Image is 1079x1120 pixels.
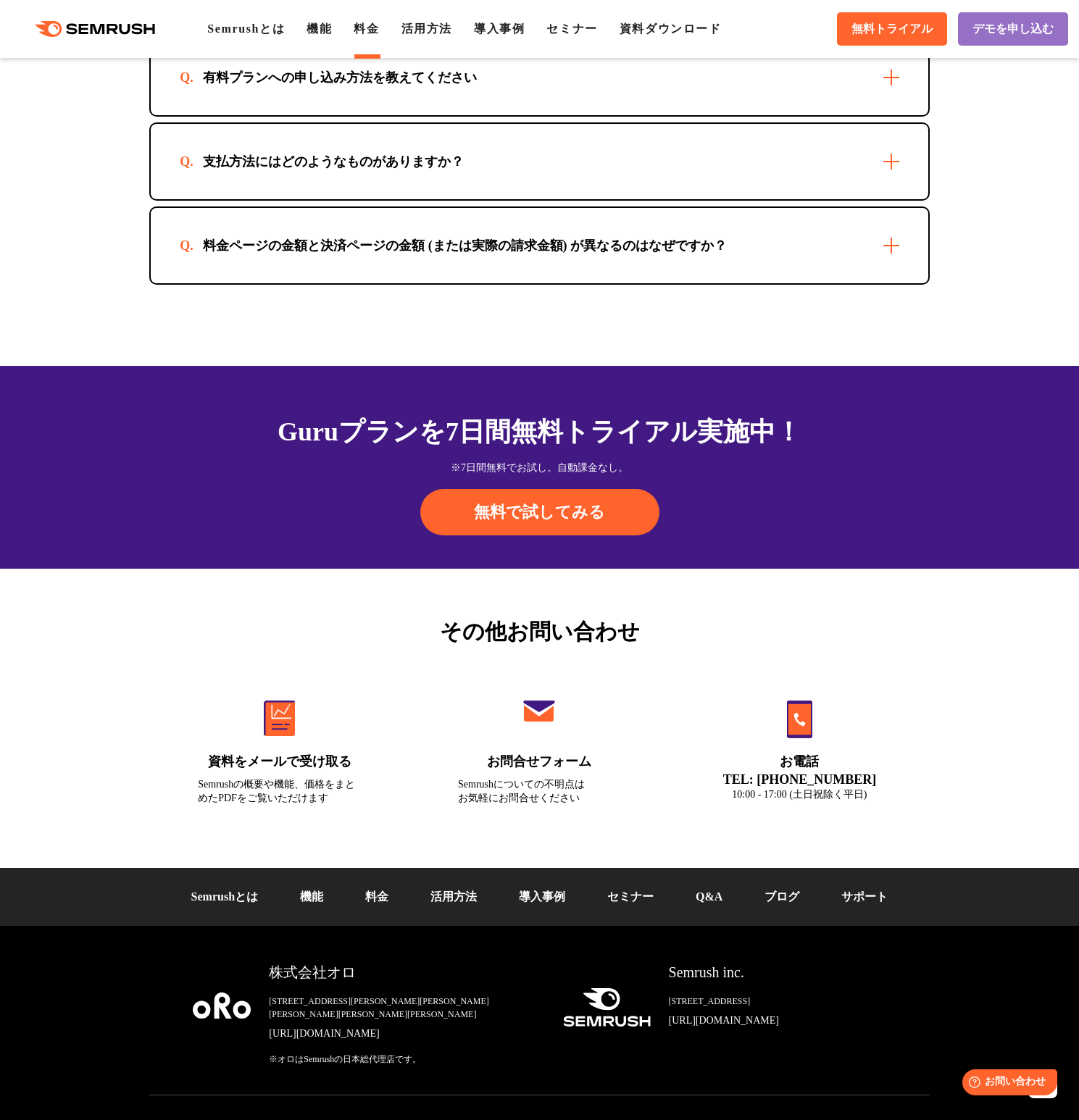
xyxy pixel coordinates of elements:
a: 料金 [354,22,379,35]
a: [URL][DOMAIN_NAME] [669,1014,886,1028]
a: 活用方法 [401,22,452,35]
a: セミナー [546,22,597,35]
div: Guruプランを7日間 [149,412,930,451]
div: その他お問い合わせ [149,615,930,648]
div: Semrushの概要や機能、価格をまとめたPDFをご覧いただけます [198,777,361,805]
a: ブログ [765,890,799,903]
span: 無料トライアル [851,22,933,37]
a: 料金 [365,890,388,903]
a: 機能 [307,22,332,35]
div: お問合せフォーム [458,753,621,771]
span: 無料トライアル実施中！ [511,417,801,446]
div: 有料プランへの申し込み方法を教えてください [180,69,500,86]
div: [STREET_ADDRESS] [669,995,886,1008]
a: Semrushとは [191,890,258,903]
a: デモを申し込む [958,12,1068,46]
div: Semrush inc. [669,962,886,983]
div: 10:00 - 17:00 (土日祝除く平日) [718,787,881,801]
div: ※7日間無料でお試し。自動課金なし。 [149,461,930,475]
a: サポート [841,890,888,903]
div: TEL: [PHONE_NUMBER] [718,772,881,787]
a: 活用方法 [430,890,477,903]
a: [URL][DOMAIN_NAME] [269,1027,539,1041]
img: oro company [193,992,251,1019]
span: デモを申し込む [972,22,1054,37]
a: お問合せフォーム Semrushについての不明点はお気軽にお問合せください [428,669,651,823]
iframe: Help widget launcher [950,1063,1063,1104]
a: 無料トライアル [837,12,947,46]
a: 導入事例 [519,890,565,903]
div: 株式会社オロ [269,962,539,983]
div: 支払方法にはどのようなものがありますか？ [180,153,487,170]
a: Q&A [696,890,722,903]
a: 機能 [300,890,323,903]
a: 資料をメールで受け取る Semrushの概要や機能、価格をまとめたPDFをご覧いただけます [167,669,391,823]
div: Semrushについての不明点は お気軽にお問合せください [458,777,621,805]
a: セミナー [607,890,654,903]
div: [STREET_ADDRESS][PERSON_NAME][PERSON_NAME][PERSON_NAME][PERSON_NAME][PERSON_NAME] [269,995,539,1021]
div: 資料をメールで受け取る [198,753,361,771]
a: Semrushとは [207,22,285,35]
span: 無料で試してみる [474,501,605,523]
div: 料金ページの金額と決済ページの金額 (または実際の請求金額) が異なるのはなぜですか？ [180,237,750,254]
a: 無料で試してみる [420,489,659,535]
a: 導入事例 [474,22,525,35]
a: 資料ダウンロード [620,22,722,35]
div: お電話 [718,753,881,771]
div: ※オロはSemrushの日本総代理店です。 [269,1053,539,1066]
